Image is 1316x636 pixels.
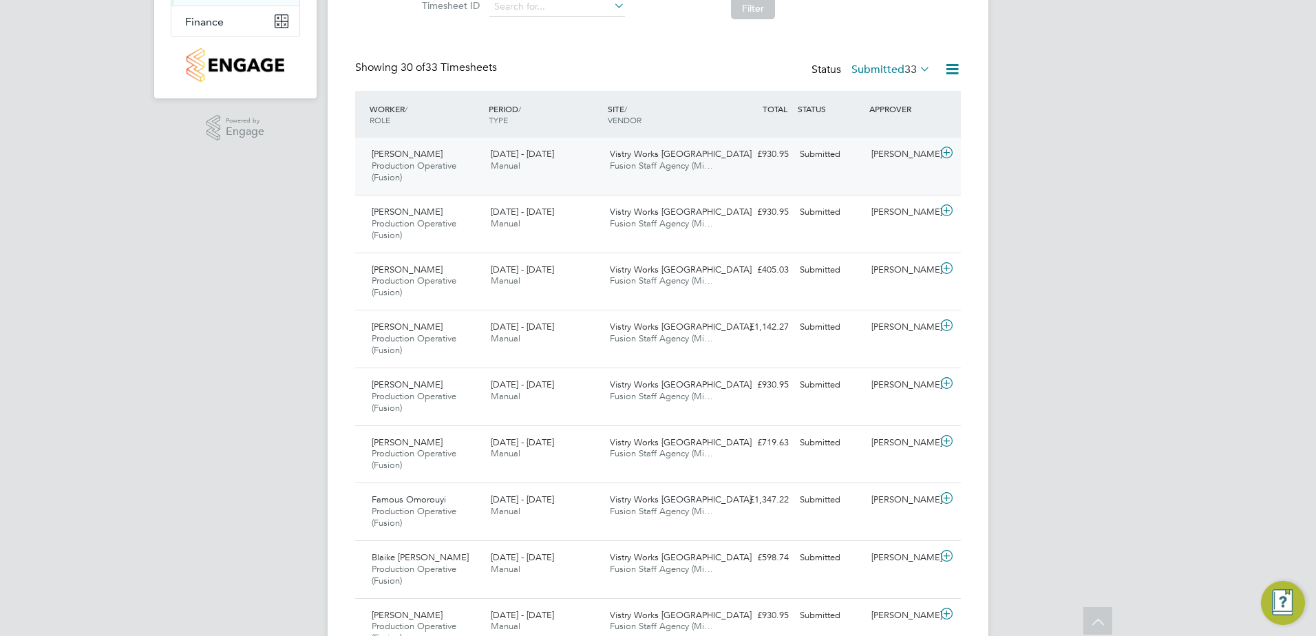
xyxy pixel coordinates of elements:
[171,6,299,36] button: Finance
[185,15,224,28] span: Finance
[206,115,265,141] a: Powered byEngage
[866,96,937,121] div: APPROVER
[794,259,866,282] div: Submitted
[723,604,794,627] div: £930.95
[723,547,794,569] div: £598.74
[866,201,937,224] div: [PERSON_NAME]
[610,275,713,286] span: Fusion Staff Agency (Mi…
[866,547,937,569] div: [PERSON_NAME]
[794,432,866,454] div: Submitted
[372,148,443,160] span: [PERSON_NAME]
[723,489,794,511] div: £1,347.22
[372,321,443,332] span: [PERSON_NAME]
[372,551,469,563] span: Blaike [PERSON_NAME]
[610,206,752,218] span: Vistry Works [GEOGRAPHIC_DATA]
[624,103,627,114] span: /
[491,620,520,632] span: Manual
[491,505,520,517] span: Manual
[491,563,520,575] span: Manual
[723,201,794,224] div: £930.95
[491,494,554,505] span: [DATE] - [DATE]
[904,63,917,76] span: 33
[866,374,937,396] div: [PERSON_NAME]
[610,447,713,459] span: Fusion Staff Agency (Mi…
[610,148,752,160] span: Vistry Works [GEOGRAPHIC_DATA]
[604,96,723,132] div: SITE
[608,114,641,125] span: VENDOR
[372,390,456,414] span: Production Operative (Fusion)
[794,547,866,569] div: Submitted
[491,264,554,275] span: [DATE] - [DATE]
[485,96,604,132] div: PERIOD
[372,332,456,356] span: Production Operative (Fusion)
[866,143,937,166] div: [PERSON_NAME]
[491,551,554,563] span: [DATE] - [DATE]
[372,609,443,621] span: [PERSON_NAME]
[610,494,752,505] span: Vistry Works [GEOGRAPHIC_DATA]
[372,275,456,298] span: Production Operative (Fusion)
[610,620,713,632] span: Fusion Staff Agency (Mi…
[723,143,794,166] div: £930.95
[723,432,794,454] div: £719.63
[491,447,520,459] span: Manual
[610,160,713,171] span: Fusion Staff Agency (Mi…
[491,379,554,390] span: [DATE] - [DATE]
[226,126,264,138] span: Engage
[610,563,713,575] span: Fusion Staff Agency (Mi…
[610,551,752,563] span: Vistry Works [GEOGRAPHIC_DATA]
[610,390,713,402] span: Fusion Staff Agency (Mi…
[489,114,508,125] span: TYPE
[355,61,500,75] div: Showing
[811,61,933,80] div: Status
[491,332,520,344] span: Manual
[518,103,521,114] span: /
[491,390,520,402] span: Manual
[372,218,456,241] span: Production Operative (Fusion)
[851,63,931,76] label: Submitted
[866,316,937,339] div: [PERSON_NAME]
[401,61,497,74] span: 33 Timesheets
[372,379,443,390] span: [PERSON_NAME]
[491,321,554,332] span: [DATE] - [DATE]
[370,114,390,125] span: ROLE
[723,259,794,282] div: £405.03
[405,103,407,114] span: /
[372,264,443,275] span: [PERSON_NAME]
[610,379,752,390] span: Vistry Works [GEOGRAPHIC_DATA]
[1261,581,1305,625] button: Engage Resource Center
[794,489,866,511] div: Submitted
[866,259,937,282] div: [PERSON_NAME]
[866,489,937,511] div: [PERSON_NAME]
[372,206,443,218] span: [PERSON_NAME]
[372,160,456,183] span: Production Operative (Fusion)
[372,447,456,471] span: Production Operative (Fusion)
[610,609,752,621] span: Vistry Works [GEOGRAPHIC_DATA]
[610,264,752,275] span: Vistry Works [GEOGRAPHIC_DATA]
[491,148,554,160] span: [DATE] - [DATE]
[610,321,752,332] span: Vistry Works [GEOGRAPHIC_DATA]
[794,143,866,166] div: Submitted
[187,48,284,82] img: countryside-properties-logo-retina.png
[794,316,866,339] div: Submitted
[723,316,794,339] div: £1,142.27
[866,604,937,627] div: [PERSON_NAME]
[794,201,866,224] div: Submitted
[794,96,866,121] div: STATUS
[171,48,300,82] a: Go to home page
[866,432,937,454] div: [PERSON_NAME]
[610,505,713,517] span: Fusion Staff Agency (Mi…
[794,604,866,627] div: Submitted
[723,374,794,396] div: £930.95
[401,61,425,74] span: 30 of
[372,436,443,448] span: [PERSON_NAME]
[763,103,787,114] span: TOTAL
[610,332,713,344] span: Fusion Staff Agency (Mi…
[491,609,554,621] span: [DATE] - [DATE]
[610,436,752,448] span: Vistry Works [GEOGRAPHIC_DATA]
[372,494,446,505] span: Famous Omorouyi
[372,505,456,529] span: Production Operative (Fusion)
[491,206,554,218] span: [DATE] - [DATE]
[372,563,456,586] span: Production Operative (Fusion)
[366,96,485,132] div: WORKER
[491,218,520,229] span: Manual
